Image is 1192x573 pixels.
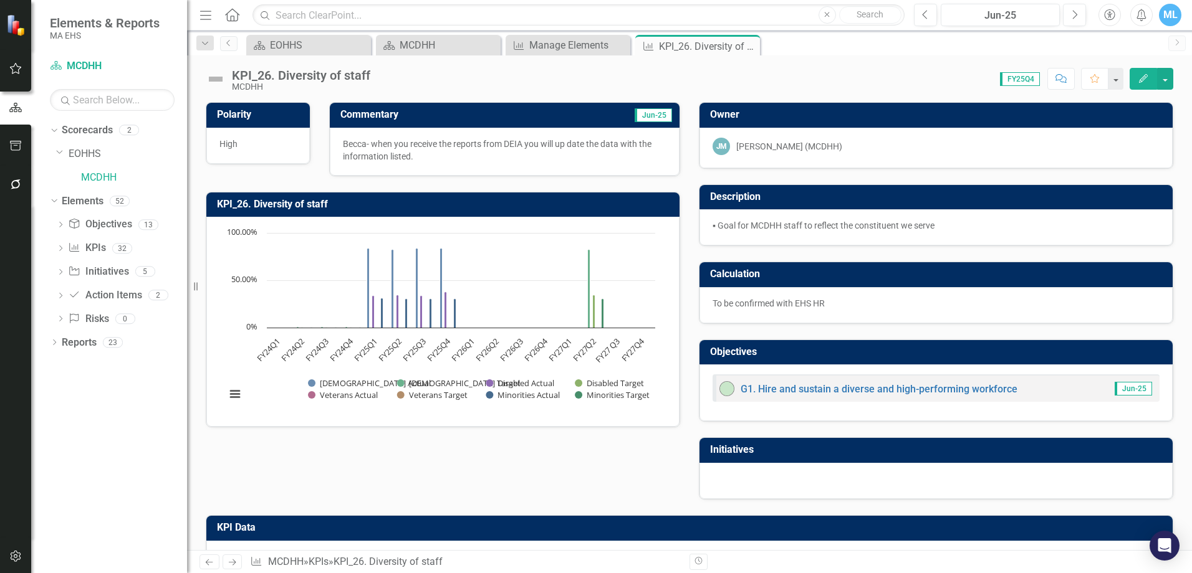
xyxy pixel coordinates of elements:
path: FY25Q4, 83.9. Female Actual. [440,249,443,328]
text: 50.00% [231,273,257,285]
h3: Objectives [710,346,1166,358]
text: FY27Q2 [570,336,598,364]
text: FY25Q3 [400,336,428,364]
span: Search [857,9,883,19]
text: FY24Q1 [255,336,283,364]
a: MCDHH [81,171,187,185]
button: Show Veterans Actual [308,389,378,400]
button: Show Disabled Target [575,377,645,389]
div: [PERSON_NAME] (MCDHH) [736,140,842,153]
button: Show Minorities Target [575,389,650,400]
text: FY25Q4 [425,336,453,364]
button: Show Female Target [397,377,462,389]
path: FY25Q4, 37.6. Disabled Actual. [445,292,447,328]
div: 23 [103,337,123,348]
a: Reports [62,336,97,350]
input: Search Below... [50,89,175,111]
a: Initiatives [68,265,128,279]
text: FY25Q2 [376,336,404,364]
div: EOHHS [270,37,368,53]
h3: Polarity [217,109,304,120]
div: Open Intercom Messenger [1150,531,1180,561]
button: Show Minorities Actual [486,389,560,400]
div: 52 [110,196,130,206]
path: FY27Q2, 30.38. Minorities Target. [602,299,604,328]
path: FY25Q1, 33.8. Disabled Actual. [372,296,375,328]
text: FY27 Q3 [594,336,623,365]
h3: Owner [710,109,1166,120]
a: KPIs [309,556,329,567]
text: FY24Q3 [303,336,331,364]
button: Show Disabled Actual [486,377,555,389]
text: FY27Q1 [546,336,574,364]
path: FY24Q2, 0.837. Female Target. [297,327,299,328]
a: Objectives [68,217,132,232]
span: High [219,139,238,149]
p: ▪ Goal for MCDHH staff to reflect the constituent we serve [713,219,1160,232]
h3: Description [710,191,1166,202]
span: Jun-25 [635,108,672,122]
path: FY24Q3, 0.837. Female Target. [321,327,324,328]
button: View chart menu, Chart [226,386,244,403]
h3: Calculation [710,268,1166,280]
button: Jun-25 [941,4,1060,26]
p: To be confirmed with EHS HR [713,297,1160,310]
a: Risks [68,312,108,326]
input: Search ClearPoint... [252,4,905,26]
text: FY25Q1 [352,336,380,364]
path: FY25Q2, 34.4. Disabled Actual. [397,295,399,328]
path: FY25Q3, 83.9. Female Actual. [416,249,418,328]
path: FY25Q2, 30.38. Minorities Actual. [405,299,408,328]
a: Action Items [68,288,142,303]
div: Jun-25 [945,8,1055,23]
text: FY27Q4 [619,336,647,364]
div: JM [713,138,730,155]
text: FY26Q4 [522,336,550,364]
text: [DEMOGRAPHIC_DATA] Actual [320,377,431,389]
div: 2 [119,125,139,136]
div: MCDHH [400,37,497,53]
text: FY26Q2 [473,336,501,364]
button: Search [839,6,901,24]
span: Elements & Reports [50,16,160,31]
div: KPI_26. Diversity of staff [334,556,443,567]
a: MCDHH [268,556,304,567]
a: EOHHS [249,37,368,53]
h3: Initiatives [710,444,1166,455]
h3: Commentary [340,109,541,120]
p: Becca- when you receive the reports from DEIA you will up date the data with the information listed. [343,138,666,163]
div: 0 [115,313,135,324]
img: On-track [719,381,734,396]
h3: KPI Data [217,522,1166,533]
div: Manage Elements [529,37,627,53]
a: G1. Hire and sustain a diverse and high-performing workforce [741,383,1017,395]
text: FY26Q3 [497,336,526,364]
div: Chart. Highcharts interactive chart. [219,227,666,414]
div: » » [250,555,680,569]
path: FY25Q4, 30.5. Minorities Actual. [454,299,456,328]
h3: KPI_26. Diversity of staff [217,199,673,210]
div: KPI_26. Diversity of staff [659,39,757,54]
a: MCDHH [50,59,175,73]
path: FY25Q2, 82.7. Female Actual. [392,250,394,328]
img: ClearPoint Strategy [6,14,28,36]
a: Manage Elements [509,37,627,53]
text: FY24Q4 [327,336,355,364]
text: Minorities Actual [497,389,560,400]
div: 32 [112,243,132,253]
path: FY25Q1, 31.3. Minorities Actual. [381,298,383,328]
path: FY25Q3, 34.1. Disabled Actual. [420,296,423,328]
a: MCDHH [379,37,497,53]
div: 2 [148,290,168,301]
div: 5 [135,267,155,277]
small: MA EHS [50,31,160,40]
button: ML [1159,4,1181,26]
svg: Interactive chart [219,227,661,414]
img: Not Defined [206,69,226,89]
div: KPI_26. Diversity of staff [232,69,370,82]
